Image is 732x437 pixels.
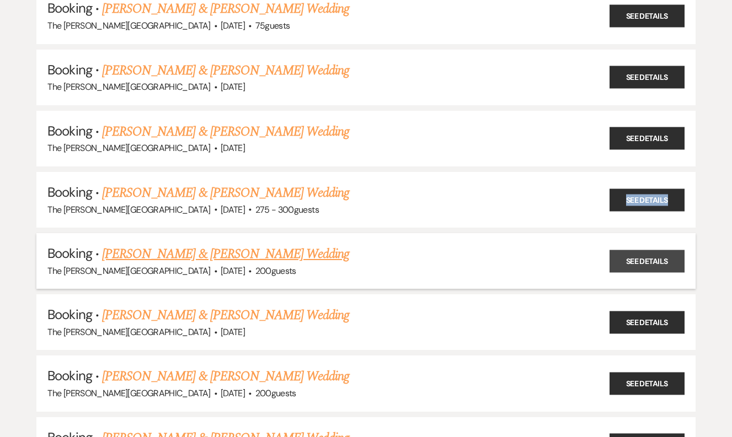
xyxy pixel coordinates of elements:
[610,4,685,27] a: See Details
[255,387,296,399] span: 200 guests
[102,122,349,142] a: [PERSON_NAME] & [PERSON_NAME] Wedding
[610,127,685,150] a: See Details
[47,61,92,78] span: Booking
[47,387,210,399] span: The [PERSON_NAME][GEOGRAPHIC_DATA]
[221,20,245,31] span: [DATE]
[47,184,92,201] span: Booking
[221,81,245,93] span: [DATE]
[102,183,349,203] a: [PERSON_NAME] & [PERSON_NAME] Wedding
[610,66,685,89] a: See Details
[255,204,319,215] span: 275 - 300 guests
[47,122,92,139] span: Booking
[47,326,210,338] span: The [PERSON_NAME][GEOGRAPHIC_DATA]
[221,204,245,215] span: [DATE]
[47,81,210,93] span: The [PERSON_NAME][GEOGRAPHIC_DATA]
[47,204,210,215] span: The [PERSON_NAME][GEOGRAPHIC_DATA]
[102,61,349,80] a: [PERSON_NAME] & [PERSON_NAME] Wedding
[102,366,349,386] a: [PERSON_NAME] & [PERSON_NAME] Wedding
[221,387,245,399] span: [DATE]
[47,367,92,384] span: Booking
[221,142,245,154] span: [DATE]
[255,265,296,277] span: 200 guests
[47,265,210,277] span: The [PERSON_NAME][GEOGRAPHIC_DATA]
[610,373,685,395] a: See Details
[47,20,210,31] span: The [PERSON_NAME][GEOGRAPHIC_DATA]
[255,20,290,31] span: 75 guests
[610,311,685,333] a: See Details
[221,265,245,277] span: [DATE]
[102,244,349,264] a: [PERSON_NAME] & [PERSON_NAME] Wedding
[610,188,685,211] a: See Details
[47,142,210,154] span: The [PERSON_NAME][GEOGRAPHIC_DATA]
[102,305,349,325] a: [PERSON_NAME] & [PERSON_NAME] Wedding
[47,306,92,323] span: Booking
[47,245,92,262] span: Booking
[610,250,685,272] a: See Details
[221,326,245,338] span: [DATE]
